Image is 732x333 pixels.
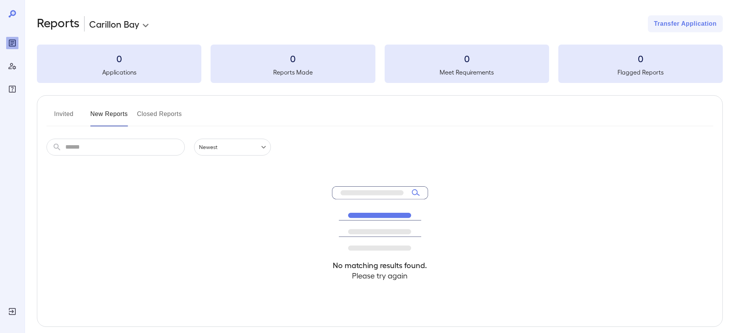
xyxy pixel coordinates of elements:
[558,52,723,65] h3: 0
[90,108,128,126] button: New Reports
[332,260,428,270] h4: No matching results found.
[211,52,375,65] h3: 0
[6,60,18,72] div: Manage Users
[332,270,428,281] h4: Please try again
[558,68,723,77] h5: Flagged Reports
[211,68,375,77] h5: Reports Made
[194,139,271,156] div: Newest
[6,305,18,318] div: Log Out
[37,15,80,32] h2: Reports
[37,68,201,77] h5: Applications
[137,108,182,126] button: Closed Reports
[6,83,18,95] div: FAQ
[385,68,549,77] h5: Meet Requirements
[37,52,201,65] h3: 0
[385,52,549,65] h3: 0
[37,45,723,83] summary: 0Applications0Reports Made0Meet Requirements0Flagged Reports
[89,18,139,30] p: Carillon Bay
[46,108,81,126] button: Invited
[648,15,723,32] button: Transfer Application
[6,37,18,49] div: Reports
